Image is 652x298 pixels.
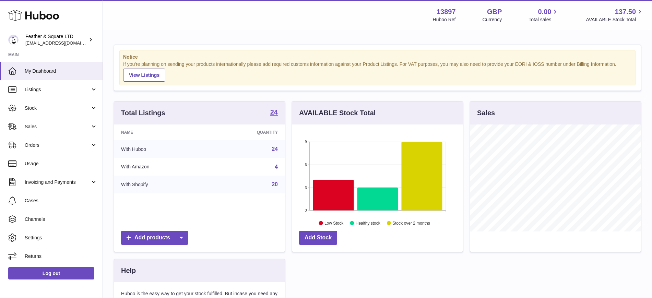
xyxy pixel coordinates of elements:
[8,267,94,279] a: Log out
[123,61,632,82] div: If you're planning on sending your products internationally please add required customs informati...
[477,108,495,118] h3: Sales
[25,160,97,167] span: Usage
[121,108,165,118] h3: Total Listings
[123,69,165,82] a: View Listings
[25,86,90,93] span: Listings
[356,220,381,225] text: Healthy stock
[114,176,208,193] td: With Shopify
[305,185,307,189] text: 3
[305,163,307,167] text: 6
[433,16,456,23] div: Huboo Ref
[586,16,644,23] span: AVAILABLE Stock Total
[114,158,208,176] td: With Amazon
[305,140,307,144] text: 9
[208,124,285,140] th: Quantity
[299,108,376,118] h3: AVAILABLE Stock Total
[25,253,97,260] span: Returns
[272,181,278,187] a: 20
[25,33,87,46] div: Feather & Square LTD
[25,142,90,148] span: Orders
[25,123,90,130] span: Sales
[114,124,208,140] th: Name
[270,109,278,117] a: 24
[538,7,552,16] span: 0.00
[114,140,208,158] td: With Huboo
[437,7,456,16] strong: 13897
[8,35,19,45] img: feathernsquare@gmail.com
[25,105,90,111] span: Stock
[25,235,97,241] span: Settings
[25,68,97,74] span: My Dashboard
[25,179,90,186] span: Invoicing and Payments
[121,231,188,245] a: Add products
[529,7,559,23] a: 0.00 Total sales
[324,220,344,225] text: Low Stock
[270,109,278,116] strong: 24
[275,164,278,170] a: 4
[25,40,101,46] span: [EMAIL_ADDRESS][DOMAIN_NAME]
[299,231,337,245] a: Add Stock
[272,146,278,152] a: 24
[483,16,502,23] div: Currency
[586,7,644,23] a: 137.50 AVAILABLE Stock Total
[123,54,632,60] strong: Notice
[121,266,136,275] h3: Help
[615,7,636,16] span: 137.50
[529,16,559,23] span: Total sales
[305,208,307,212] text: 0
[392,220,430,225] text: Stock over 2 months
[25,198,97,204] span: Cases
[25,216,97,223] span: Channels
[487,7,502,16] strong: GBP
